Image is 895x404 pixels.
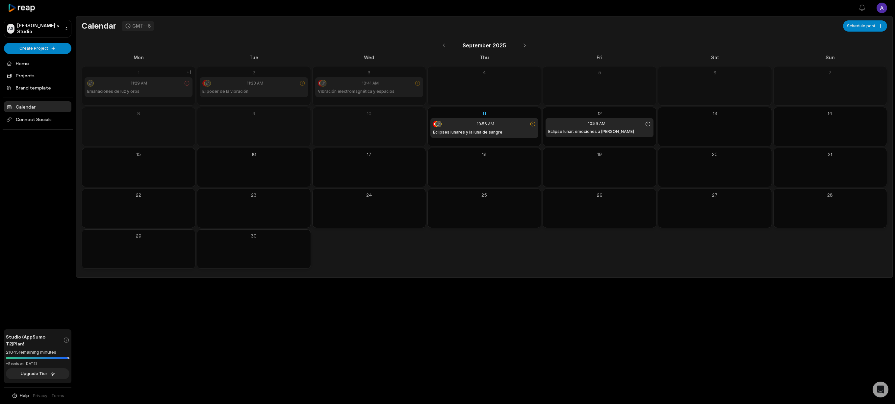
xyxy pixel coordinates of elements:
[433,129,502,135] h1: Eclipses lunares y la luna de sangre
[200,110,308,117] div: 9
[6,349,69,356] div: 21045 remaining minutes
[6,333,63,347] span: Studio (AppSumo T2) Plan!
[315,110,423,117] div: 10
[4,101,71,112] a: Calendar
[12,393,29,399] button: Help
[82,54,195,61] div: Mon
[4,58,71,69] a: Home
[7,24,14,34] div: AS
[6,361,69,366] div: *Resets on [DATE]
[4,43,71,54] button: Create Project
[658,54,772,61] div: Sat
[202,88,248,94] h1: El poder de la vibración
[430,69,538,76] div: 4
[4,70,71,81] a: Projects
[843,20,887,32] button: Schedule post
[463,41,506,49] span: September 2025
[315,69,423,76] div: 3
[85,69,192,76] div: 1
[4,114,71,125] span: Connect Socials
[33,393,47,399] a: Privacy
[546,69,653,76] div: 5
[20,393,29,399] span: Help
[661,69,769,76] div: 6
[546,110,653,117] div: 12
[197,54,311,61] div: Tue
[362,80,379,86] span: 10:41 AM
[477,121,494,127] span: 10:56 AM
[17,23,62,35] p: [PERSON_NAME]'s Studio
[132,23,151,29] div: GMT--6
[588,121,605,127] span: 10:59 AM
[430,110,538,117] div: 11
[773,54,887,61] div: Sun
[318,88,395,94] h1: Vibración electromagnética y espacios
[312,54,426,61] div: Wed
[873,382,888,397] div: Open Intercom Messenger
[85,110,192,117] div: 8
[131,80,147,86] span: 11:29 AM
[4,82,71,93] a: Brand template
[427,54,541,61] div: Thu
[200,69,308,76] div: 2
[776,69,884,76] div: 7
[548,129,634,135] h1: Eclipse lunar: emociones a [PERSON_NAME]
[543,54,656,61] div: Fri
[6,368,69,379] button: Upgrade Tier
[51,393,64,399] a: Terms
[247,80,263,86] span: 11:23 AM
[82,21,116,31] h1: Calendar
[87,88,140,94] h1: Emanaciones de luz y orbs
